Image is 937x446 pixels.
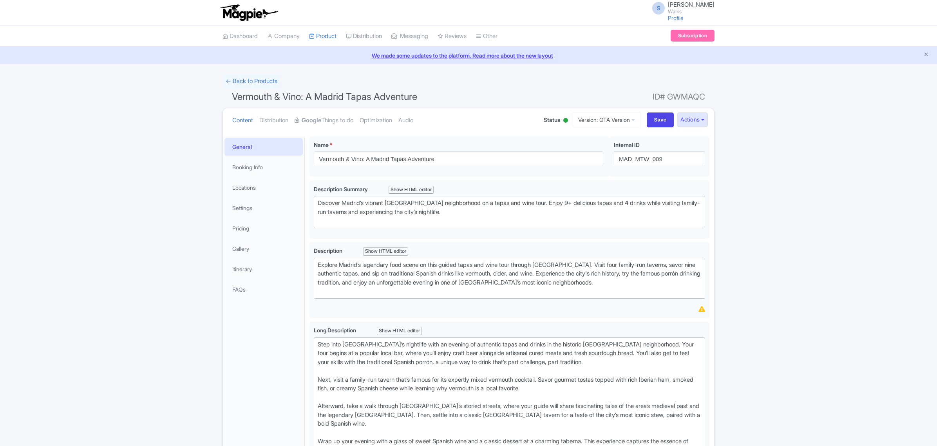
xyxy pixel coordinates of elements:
[653,89,705,105] span: ID# GWMAQC
[363,247,408,256] div: Show HTML editor
[652,2,665,15] span: S
[224,138,303,156] a: General
[544,116,560,124] span: Status
[219,4,279,21] img: logo-ab69f6fb50320c5b225c76a69d11143b.png
[267,25,300,47] a: Company
[677,112,708,127] button: Actions
[318,199,701,225] div: Discover Madrid’s vibrant [GEOGRAPHIC_DATA] neighborhood on a tapas and wine tour. Enjoy 9+ delic...
[668,15,684,21] a: Profile
[232,108,253,133] a: Content
[224,158,303,176] a: Booking Info
[360,108,392,133] a: Optimization
[314,141,329,148] span: Name
[295,108,353,133] a: GoogleThings to do
[389,186,434,194] div: Show HTML editor
[224,240,303,257] a: Gallery
[377,327,422,335] div: Show HTML editor
[222,74,280,89] a: ← Back to Products
[224,260,303,278] a: Itinerary
[668,9,715,14] small: Walks
[562,115,570,127] div: Active
[476,25,497,47] a: Other
[224,281,303,298] a: FAQs
[314,186,369,192] span: Description Summary
[222,25,258,47] a: Dashboard
[614,141,640,148] span: Internal ID
[314,327,357,334] span: Long Description
[346,25,382,47] a: Distribution
[314,247,344,254] span: Description
[671,30,715,42] a: Subscription
[391,25,428,47] a: Messaging
[648,2,715,14] a: S [PERSON_NAME] Walks
[5,51,932,60] a: We made some updates to the platform. Read more about the new layout
[398,108,413,133] a: Audio
[438,25,467,47] a: Reviews
[309,25,336,47] a: Product
[923,51,929,60] button: Close announcement
[647,112,674,127] input: Save
[224,179,303,196] a: Locations
[318,261,701,296] div: Explore Madrid’s legendary food scene on this guided tapas and wine tour through [GEOGRAPHIC_DATA...
[668,1,715,8] span: [PERSON_NAME]
[573,112,640,127] a: Version: OTA Version
[302,116,321,125] strong: Google
[224,199,303,217] a: Settings
[224,219,303,237] a: Pricing
[232,91,417,102] span: Vermouth & Vino: A Madrid Tapas Adventure
[259,108,288,133] a: Distribution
